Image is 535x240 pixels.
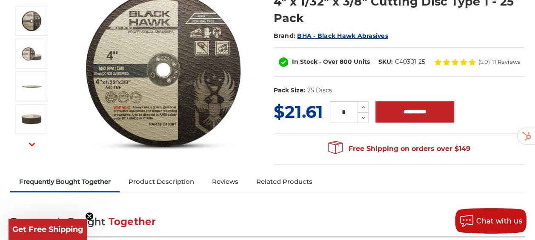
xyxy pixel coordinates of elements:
span: (5.0) [478,59,490,65]
img: 4" x .03" x 3/8" Arbor Cut-off wheel [21,76,42,97]
span: Brand: [274,32,296,40]
span: Free Shipping on orders over $149 [328,140,470,157]
dd: C40301-25 [395,57,425,66]
span: Units [354,58,370,66]
div: Get Free ShippingClose teaser [9,219,87,240]
span: In Stock [292,58,318,66]
button: Next [22,135,42,154]
img: 4" x 1/32" x 3/8" Cut off wheels for metal slicing [21,43,42,64]
span: Get Free Shipping [12,225,83,234]
a: Product Description [120,172,203,191]
dd: 25 Discs [307,86,332,95]
a: Related Products [247,172,321,191]
img: 4" x .03" x 3/8" Arbor Cut-off wheel - Stack [21,109,42,130]
span: $21.61 [274,101,323,122]
a: Frequently Bought Together [10,172,120,191]
span: - Over [319,58,338,66]
span: Frequently Bought [10,216,105,228]
span: 11 Reviews [492,59,520,65]
a: BHA - Black Hawk Abrasives [297,32,388,40]
span: 800 [340,58,352,66]
span: Together [109,216,156,228]
span: Chat with us [476,217,522,225]
dt: Pack Size: [274,86,305,95]
button: Close teaser [85,212,94,220]
button: Chat with us [455,208,526,234]
img: 4" x 1/32" x 3/8" Cutting Disc [21,10,42,31]
a: Reviews [203,172,247,191]
dt: SKU: [378,57,393,66]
